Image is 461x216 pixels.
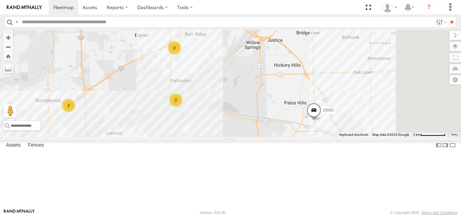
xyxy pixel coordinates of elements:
label: Search Filter Options [433,17,448,27]
div: Version: 310.00 [200,211,225,215]
button: Map Scale: 2 km per 70 pixels [411,132,448,137]
label: Assets [3,141,24,150]
img: rand-logo.svg [7,5,42,10]
span: Map data ©2025 Google [372,133,409,136]
button: Drag Pegman onto the map to open Street View [3,104,17,118]
span: 2 km [413,133,421,136]
button: Zoom out [3,42,13,52]
div: Ed Pruneda [380,2,400,12]
label: Dock Summary Table to the Left [435,141,442,150]
label: Hide Summary Table [449,141,456,150]
a: Visit our Website [4,209,35,216]
div: © Copyright 2025 - [390,211,457,215]
label: Map Settings [450,75,461,85]
i: ? [424,2,434,13]
label: Dock Summary Table to the Right [442,141,449,150]
a: Terms and Conditions [422,211,457,215]
div: 2 [169,93,183,107]
button: Zoom Home [3,52,13,61]
label: Measure [3,64,13,73]
div: 2 [168,41,181,55]
a: Terms (opens in new tab) [451,133,458,136]
button: Zoom in [3,33,13,42]
label: Search Query [14,17,20,27]
div: 2 [62,99,75,112]
label: Fences [25,141,47,150]
button: Keyboard shortcuts [339,132,368,137]
span: 15042 [323,108,334,113]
